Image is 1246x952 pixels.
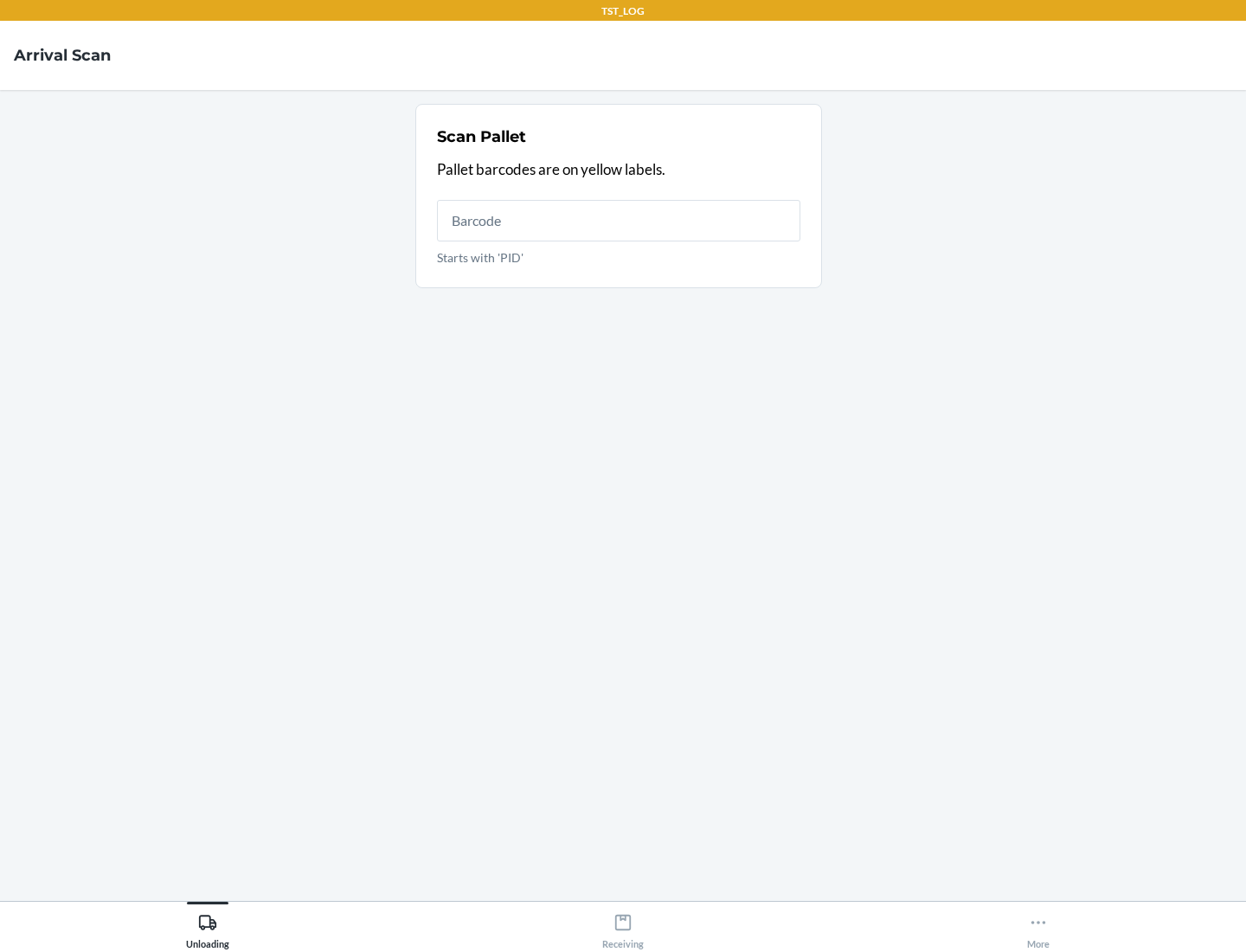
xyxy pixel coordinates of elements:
p: TST_LOG [601,3,645,19]
div: More [1027,906,1050,949]
p: Pallet barcodes are on yellow labels. [437,158,800,181]
button: More [831,902,1246,949]
button: Receiving [415,902,831,949]
input: Starts with 'PID' [437,200,800,241]
p: Starts with 'PID' [437,248,800,267]
div: Receiving [602,906,644,949]
h4: Arrival Scan [14,44,111,67]
div: Unloading [186,906,229,949]
h2: Scan Pallet [437,125,526,148]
